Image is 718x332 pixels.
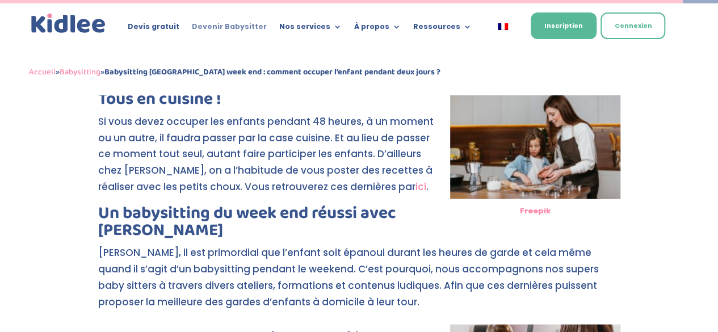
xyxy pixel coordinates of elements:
[98,245,620,320] p: [PERSON_NAME], il est primordial que l’enfant soit épanoui durant les heures de garde et cela mêm...
[415,180,426,194] a: ici
[29,65,440,79] span: » »
[98,91,620,114] h2: Tous en cuisine !
[601,12,665,39] a: Connexion
[29,65,56,79] a: Accueil
[104,65,440,79] strong: Babysitting [GEOGRAPHIC_DATA] week end : comment occuper l’enfant pendant deux jours ?
[98,114,620,205] p: Si vous devez occuper les enfants pendant 48 heures, à un moment ou un autre, il faudra passer pa...
[29,11,108,36] a: Kidlee Logo
[98,205,620,245] h2: Un babysitting du week end réussi avec [PERSON_NAME]
[279,23,342,35] a: Nos services
[354,23,401,35] a: À propos
[192,23,267,35] a: Devenir Babysitter
[520,205,551,216] a: Freepik
[29,11,108,36] img: logo_kidlee_bleu
[60,65,100,79] a: Babysitting
[128,23,179,35] a: Devis gratuit
[450,86,620,199] img: Babysitting week end en cuisine
[413,23,472,35] a: Ressources
[531,12,597,39] a: Inscription
[498,23,508,30] img: Français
